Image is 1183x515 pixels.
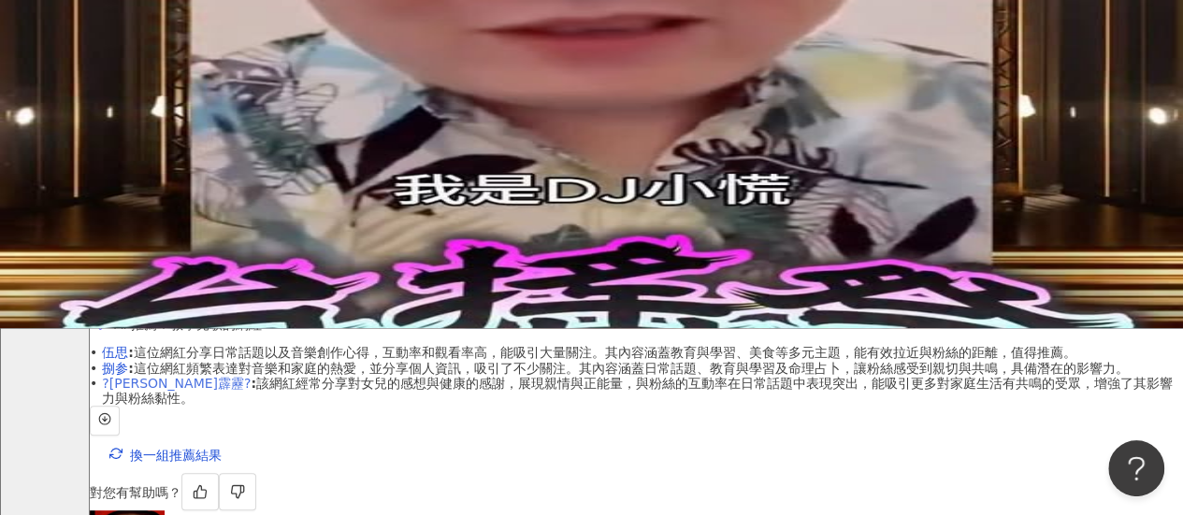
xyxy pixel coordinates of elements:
span: : [251,376,256,391]
a: 伍思 [102,345,128,360]
a: 捌参 [102,361,128,376]
iframe: Help Scout Beacon - Open [1108,440,1164,496]
button: 換一組推薦結果 [90,436,241,473]
span: 教學兒歌的網紅 [170,317,262,332]
span: : [128,361,134,376]
span: 換一組推薦結果 [130,448,222,463]
div: • [90,361,1183,376]
div: • [90,376,1183,406]
span: 這位網紅頻繁表達對音樂和家庭的熱愛，並分享個人資訊，吸引了不少關注。其內容涵蓋日常話題、教育與學習及命理占卜，讓粉絲感受到親切與共鳴，具備潛在的影響力。 [102,361,1129,376]
span: 這位網紅分享日常話題以及音樂創作心得，互動率和觀看率高，能吸引大量關注。其內容涵蓋教育與學習、美食等多元主題，能有效拉近與粉絲的距離，值得推薦。 [102,345,1076,360]
div: • [90,345,1183,360]
div: 對您有幫助嗎？ [90,473,1183,510]
span: : [128,345,134,360]
a: ?[PERSON_NAME]霹靂? [102,376,251,391]
span: 該網紅經常分享對女兒的感想與健康的感謝，展現親情與正能量，與粉絲的互動率在日常話題中表現突出，能吸引更多對家庭生活有共鳴的受眾，增強了其影響力與粉絲黏性。 [102,376,1183,406]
